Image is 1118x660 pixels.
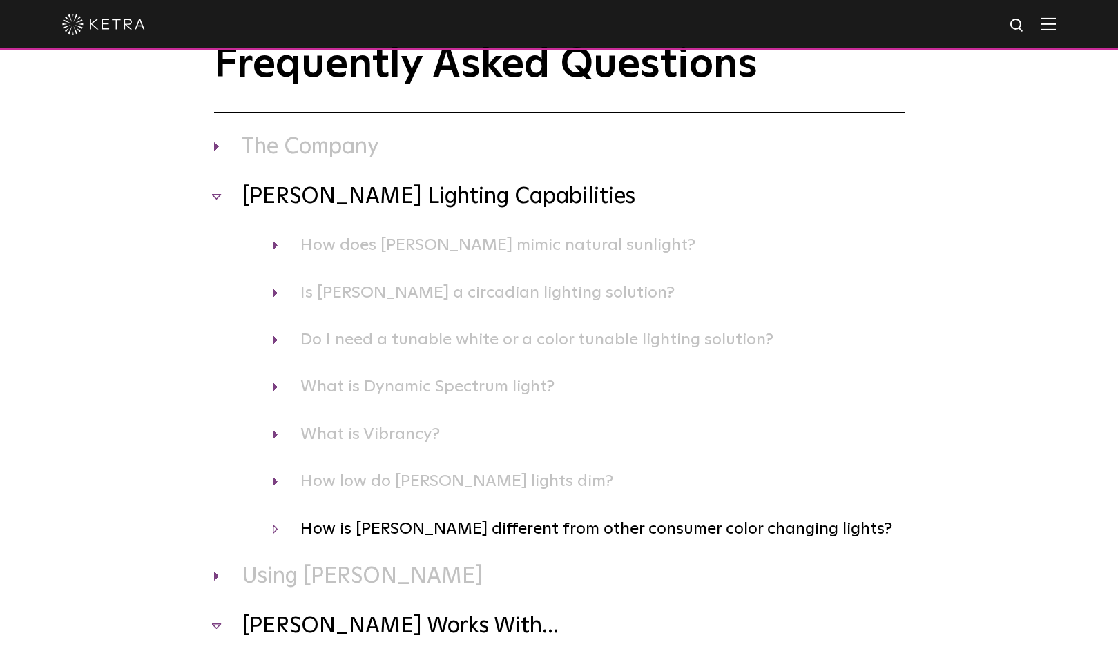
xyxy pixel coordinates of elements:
h4: How low do [PERSON_NAME] lights dim? [273,468,905,494]
h3: The Company [214,133,905,162]
h1: Frequently Asked Questions [214,42,905,113]
h3: Using [PERSON_NAME] [214,563,905,592]
img: ketra-logo-2019-white [62,14,145,35]
h4: Do I need a tunable white or a color tunable lighting solution? [273,327,905,353]
h4: Is [PERSON_NAME] a circadian lighting solution? [273,280,905,306]
h4: What is Vibrancy? [273,421,905,447]
img: search icon [1009,17,1026,35]
h3: [PERSON_NAME] Lighting Capabilities [214,183,905,212]
h3: [PERSON_NAME] Works With... [214,612,905,641]
h4: How does [PERSON_NAME] mimic natural sunlight? [273,232,905,258]
img: Hamburger%20Nav.svg [1041,17,1056,30]
h4: What is Dynamic Spectrum light? [273,373,905,400]
h4: How is [PERSON_NAME] different from other consumer color changing lights? [273,516,905,542]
